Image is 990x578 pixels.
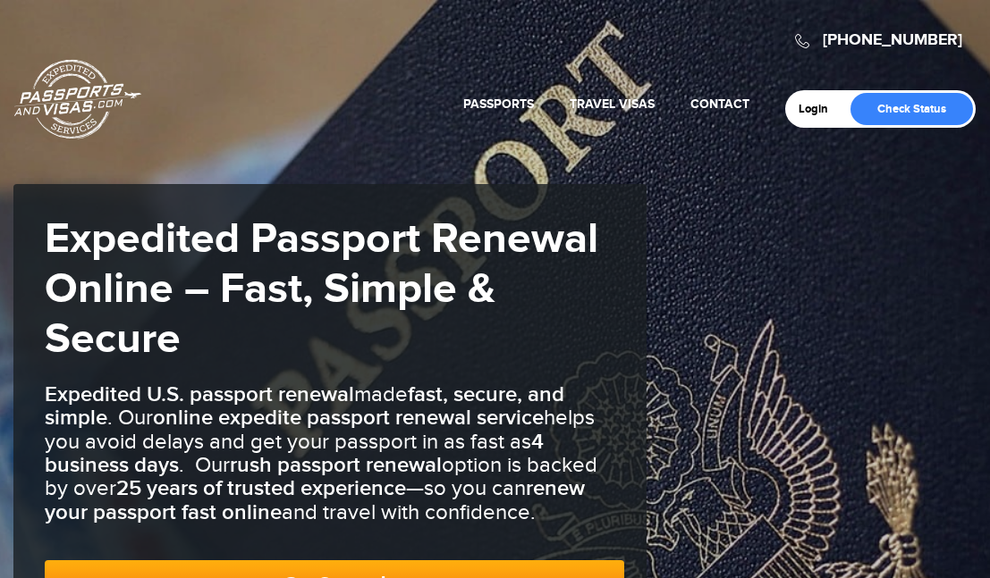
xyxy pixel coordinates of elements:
[45,475,585,524] b: renew your passport fast online
[463,96,534,112] a: Passports
[14,59,141,139] a: Passports & [DOMAIN_NAME]
[230,452,442,478] b: rush passport renewal
[45,214,598,365] strong: Expedited Passport Renewal Online – Fast, Simple & Secure
[45,383,624,524] h3: made . Our helps you avoid delays and get your passport in as fast as . Our option is backed by o...
[116,475,406,501] b: 25 years of trusted experience
[823,30,962,50] a: [PHONE_NUMBER]
[799,102,841,116] a: Login
[850,93,973,125] a: Check Status
[153,405,544,431] b: online expedite passport renewal service
[45,381,354,407] b: Expedited U.S. passport renewal
[45,381,564,431] b: fast, secure, and simple
[570,96,655,112] a: Travel Visas
[690,96,749,112] a: Contact
[45,429,544,478] b: 4 business days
